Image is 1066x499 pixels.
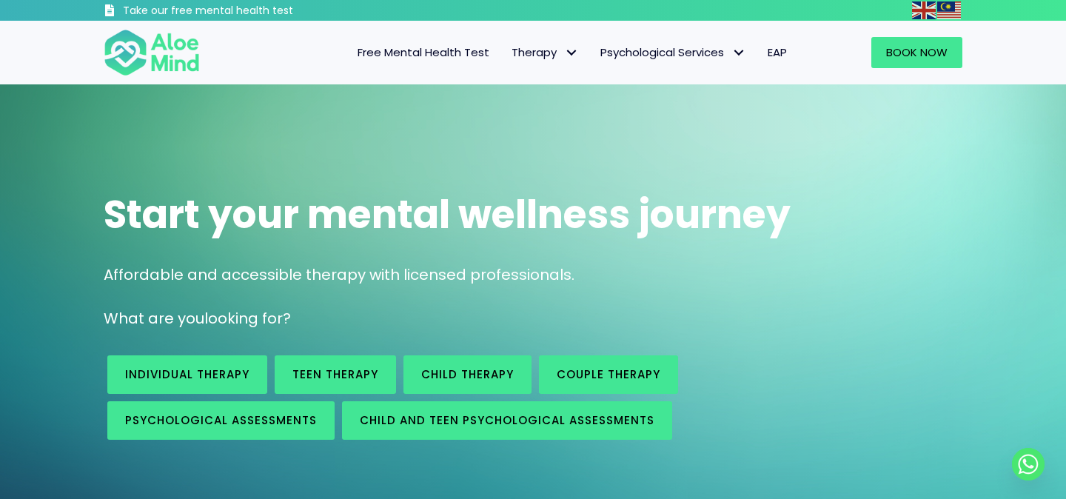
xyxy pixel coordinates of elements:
span: Couple therapy [557,366,660,382]
span: Therapy [512,44,578,60]
a: Psychological ServicesPsychological Services: submenu [589,37,757,68]
span: Psychological Services [600,44,745,60]
h3: Take our free mental health test [123,4,372,19]
span: Child Therapy [421,366,514,382]
a: EAP [757,37,798,68]
span: Individual therapy [125,366,249,382]
img: en [912,1,936,19]
a: Free Mental Health Test [346,37,500,68]
span: Teen Therapy [292,366,378,382]
span: Therapy: submenu [560,42,582,64]
span: What are you [104,308,204,329]
a: Couple therapy [539,355,678,394]
p: Affordable and accessible therapy with licensed professionals. [104,264,962,286]
a: Whatsapp [1012,448,1045,480]
nav: Menu [219,37,798,68]
img: Aloe mind Logo [104,28,200,77]
span: Child and Teen Psychological assessments [360,412,654,428]
a: TherapyTherapy: submenu [500,37,589,68]
a: Malay [937,1,962,19]
img: ms [937,1,961,19]
a: Psychological assessments [107,401,335,440]
span: Psychological assessments [125,412,317,428]
span: Free Mental Health Test [358,44,489,60]
span: Start your mental wellness journey [104,187,791,241]
span: looking for? [204,308,291,329]
a: Child Therapy [403,355,532,394]
a: Take our free mental health test [104,4,372,21]
a: Individual therapy [107,355,267,394]
span: Psychological Services: submenu [728,42,749,64]
span: Book Now [886,44,948,60]
a: Book Now [871,37,962,68]
span: EAP [768,44,787,60]
a: Child and Teen Psychological assessments [342,401,672,440]
a: Teen Therapy [275,355,396,394]
a: English [912,1,937,19]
